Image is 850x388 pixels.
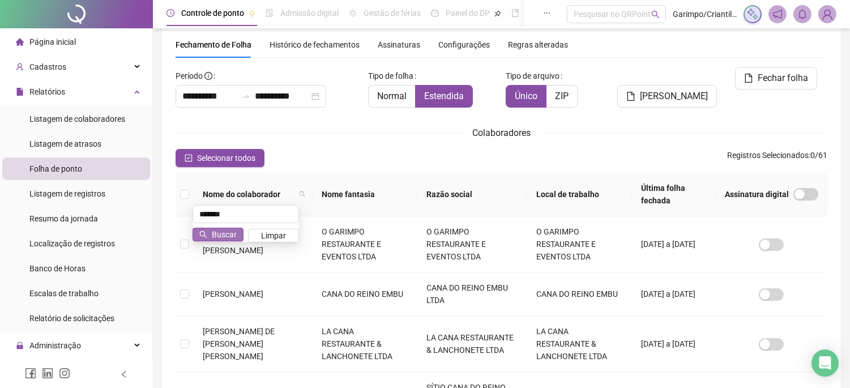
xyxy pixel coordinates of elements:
[417,216,527,272] td: O GARIMPO RESTAURANTE E EVENTOS LTDA
[29,37,76,46] span: Página inicial
[377,91,407,101] span: Normal
[197,152,255,164] span: Selecionar todos
[42,368,53,379] span: linkedin
[25,368,36,379] span: facebook
[29,289,99,298] span: Escalas de trabalho
[29,114,125,123] span: Listagem de colaboradores
[212,228,237,241] span: Buscar
[120,370,128,378] span: left
[204,72,212,80] span: info-circle
[29,341,81,350] span: Administração
[446,8,490,18] span: Painel do DP
[772,9,783,19] span: notification
[632,272,716,316] td: [DATE] a [DATE]
[651,10,660,19] span: search
[29,164,82,173] span: Folha de ponto
[494,10,501,17] span: pushpin
[527,173,632,216] th: Local de trabalho
[241,92,250,101] span: swap-right
[248,229,299,242] button: Limpar
[555,91,569,101] span: ZIP
[364,8,421,18] span: Gestão de férias
[203,188,294,201] span: Nome do colaborador
[29,189,105,198] span: Listagem de registros
[515,91,537,101] span: Único
[199,231,207,238] span: search
[417,316,527,372] td: LA CANA RESTAURANTE & LANCHONETE LTDA
[166,9,174,17] span: clock-circle
[16,63,24,71] span: user-add
[431,9,439,17] span: dashboard
[266,9,274,17] span: file-done
[349,9,357,17] span: sun
[313,173,417,216] th: Nome fantasia
[673,8,737,20] span: Garimpo/Criantili - O GARIMPO
[29,239,115,248] span: Localização de registros
[368,70,413,82] span: Tipo de folha
[727,151,809,160] span: Registros Selecionados
[59,368,70,379] span: instagram
[176,40,251,49] span: Fechamento de Folha
[203,289,263,299] span: [PERSON_NAME]
[506,70,559,82] span: Tipo de arquivo
[16,342,24,349] span: lock
[417,272,527,316] td: CANA DO REINO EMBU LTDA
[632,316,716,372] td: [DATE] a [DATE]
[632,216,716,272] td: [DATE] a [DATE]
[29,264,86,273] span: Banco de Horas
[29,314,114,323] span: Relatório de solicitações
[511,9,519,17] span: book
[176,71,203,80] span: Período
[797,9,808,19] span: bell
[632,173,716,216] th: Última folha fechada
[617,85,717,108] button: [PERSON_NAME]
[746,8,759,20] img: sparkle-icon.fc2bf0ac1784a2077858766a79e2daf3.svg
[811,349,839,377] div: Open Intercom Messenger
[29,214,98,223] span: Resumo da jornada
[193,228,244,241] button: Buscar
[203,327,275,361] span: [PERSON_NAME] DE [PERSON_NAME] [PERSON_NAME]
[241,92,250,101] span: to
[299,191,306,198] span: search
[297,186,308,203] span: search
[313,316,417,372] td: LA CANA RESTAURANTE & LANCHONETE LTDA
[16,88,24,96] span: file
[819,6,836,23] img: 2226
[527,316,632,372] td: LA CANA RESTAURANTE & LANCHONETE LTDA
[313,216,417,272] td: O GARIMPO RESTAURANTE E EVENTOS LTDA
[626,92,635,101] span: file
[744,74,753,83] span: file
[527,216,632,272] td: O GARIMPO RESTAURANTE E EVENTOS LTDA
[508,41,568,49] span: Regras alteradas
[181,8,244,18] span: Controle de ponto
[735,67,817,89] button: Fechar folha
[378,41,420,49] span: Assinaturas
[438,41,490,49] span: Configurações
[527,272,632,316] td: CANA DO REINO EMBU
[725,188,789,201] span: Assinatura digital
[185,154,193,162] span: check-square
[29,62,66,71] span: Cadastros
[176,149,264,167] button: Selecionar todos
[472,127,531,138] span: Colaboradores
[424,91,464,101] span: Estendida
[313,272,417,316] td: CANA DO REINO EMBU
[261,229,286,242] span: Limpar
[16,38,24,46] span: home
[417,173,527,216] th: Razão social
[727,149,827,167] span: : 0 / 61
[758,71,808,85] span: Fechar folha
[270,40,360,49] span: Histórico de fechamentos
[640,89,708,103] span: [PERSON_NAME]
[280,8,339,18] span: Admissão digital
[29,87,65,96] span: Relatórios
[29,139,101,148] span: Listagem de atrasos
[249,10,255,17] span: pushpin
[543,9,551,17] span: ellipsis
